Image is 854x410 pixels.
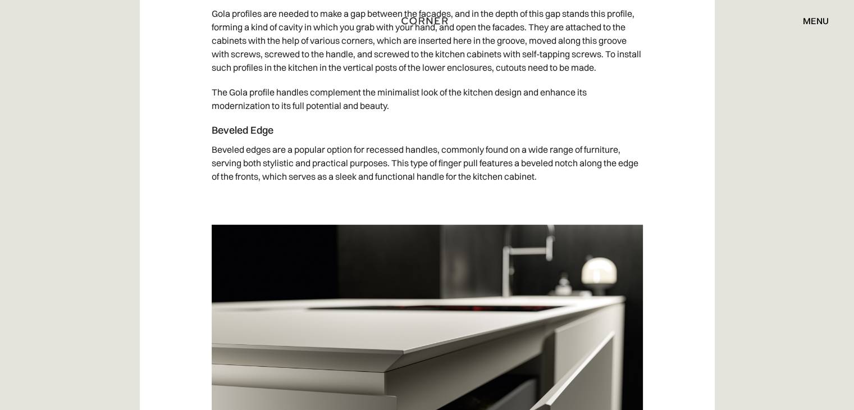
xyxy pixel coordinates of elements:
p: The Gola profile handles complement the minimalist look of the kitchen design and enhance its mod... [212,80,643,118]
a: home [396,13,458,28]
div: menu [792,11,829,30]
p: ‍ [212,189,643,213]
p: Beveled edges are a popular option for recessed handles, commonly found on a wide range of furnit... [212,137,643,189]
h4: Beveled Edge [212,124,643,137]
div: menu [803,16,829,25]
